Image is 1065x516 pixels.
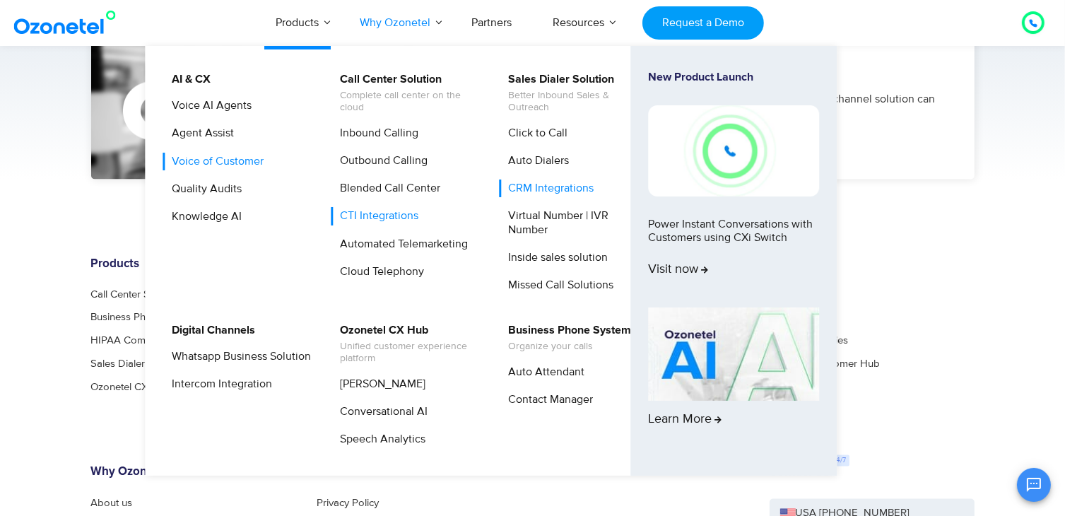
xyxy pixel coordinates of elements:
a: Cloud Telephony [331,263,426,281]
a: Intercom Integration [163,375,274,393]
a: Inside sales solution [500,249,611,266]
a: Voice of Customer [163,153,266,170]
a: Missed Call Solutions [500,276,616,294]
a: New Product LaunchPower Instant Conversations with Customers using CXi SwitchVisit now [649,71,820,302]
a: Ozonetel CX HubUnified customer experience platform [331,322,481,367]
h6: Why Ozonetel [91,466,296,480]
a: Call Center Solution [91,289,182,300]
button: Open chat [1017,468,1051,502]
a: Whatsapp Business Solution [163,348,313,365]
a: Business Phone System [91,312,200,323]
a: Quality Audits [163,180,244,198]
span: Organize your calls [509,341,632,353]
a: Learn More [649,307,820,452]
a: Speech Analytics [331,430,428,448]
a: About us [91,498,133,509]
a: Sales Dialer Solution [91,359,186,370]
a: [PERSON_NAME] [331,375,428,393]
span: Better Inbound Sales & Outreach [509,90,648,114]
a: HIPAA Compliant Call Center [91,336,224,346]
a: Auto Attendant [500,363,587,381]
span: Complete call center on the cloud [340,90,479,114]
a: Voice AI Agents [163,97,254,115]
a: Agent Assist [163,124,236,142]
a: AI & CX [163,71,213,88]
a: Automated Telemarketing [331,235,470,253]
a: Knowledge AI [163,208,244,225]
img: New-Project-17.png [649,105,820,196]
a: Blended Call Center [331,180,442,197]
a: Sales Dialer SolutionBetter Inbound Sales & Outreach [500,71,650,116]
a: Call Center SolutionComplete call center on the cloud [331,71,481,116]
a: Privacy Policy [317,498,379,509]
a: Contact Manager [500,391,596,409]
a: Inbound Calling [331,124,420,142]
a: Virtual Number | IVR Number [500,207,650,238]
h6: Resources [770,257,975,271]
a: Conversational AI [331,403,430,421]
a: Click to Call [500,124,570,142]
a: Request a Demo [642,6,763,40]
a: Ozonetel CX Hub [91,382,172,393]
a: Outbound Calling [331,152,430,170]
a: CTI Integrations [331,207,420,225]
a: CRM Integrations [500,180,596,197]
h6: Products [91,257,296,271]
span: Visit now [649,262,709,278]
img: AI [649,307,820,401]
a: Auto Dialers [500,152,572,170]
a: Business Phone SystemOrganize your calls [500,322,634,355]
a: Digital Channels [163,322,257,339]
span: Unified customer experience platform [340,341,479,365]
span: Learn More [649,412,722,428]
